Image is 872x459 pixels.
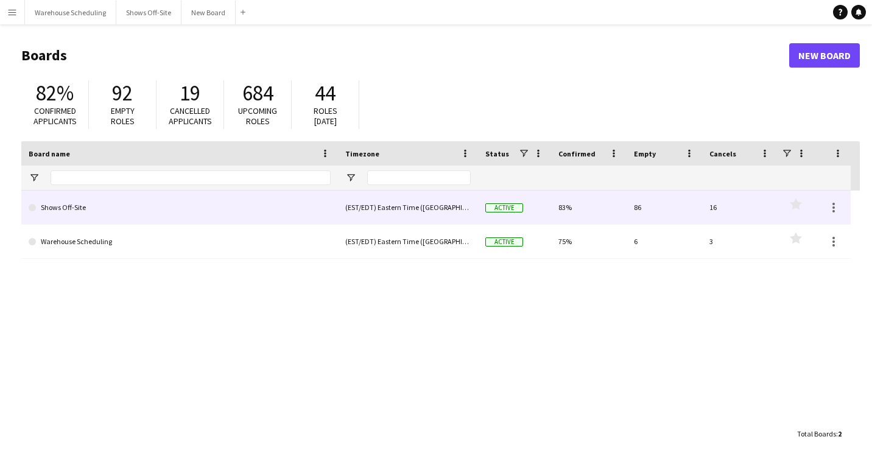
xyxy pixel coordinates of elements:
[314,105,337,127] span: Roles [DATE]
[709,149,736,158] span: Cancels
[797,422,842,446] div: :
[338,191,478,224] div: (EST/EDT) Eastern Time ([GEOGRAPHIC_DATA] & [GEOGRAPHIC_DATA])
[111,105,135,127] span: Empty roles
[558,149,596,158] span: Confirmed
[29,172,40,183] button: Open Filter Menu
[634,149,656,158] span: Empty
[169,105,212,127] span: Cancelled applicants
[338,225,478,258] div: (EST/EDT) Eastern Time ([GEOGRAPHIC_DATA] & [GEOGRAPHIC_DATA])
[345,172,356,183] button: Open Filter Menu
[627,225,702,258] div: 6
[797,429,836,438] span: Total Boards
[551,191,627,224] div: 83%
[789,43,860,68] a: New Board
[702,191,778,224] div: 16
[702,225,778,258] div: 3
[838,429,842,438] span: 2
[51,170,331,185] input: Board name Filter Input
[345,149,379,158] span: Timezone
[29,149,70,158] span: Board name
[29,225,331,259] a: Warehouse Scheduling
[367,170,471,185] input: Timezone Filter Input
[25,1,116,24] button: Warehouse Scheduling
[238,105,277,127] span: Upcoming roles
[485,149,509,158] span: Status
[116,1,181,24] button: Shows Off-Site
[315,80,336,107] span: 44
[112,80,133,107] span: 92
[242,80,273,107] span: 684
[485,237,523,247] span: Active
[29,191,331,225] a: Shows Off-Site
[180,80,200,107] span: 19
[21,46,789,65] h1: Boards
[627,191,702,224] div: 86
[36,80,74,107] span: 82%
[33,105,77,127] span: Confirmed applicants
[485,203,523,212] span: Active
[551,225,627,258] div: 75%
[181,1,236,24] button: New Board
